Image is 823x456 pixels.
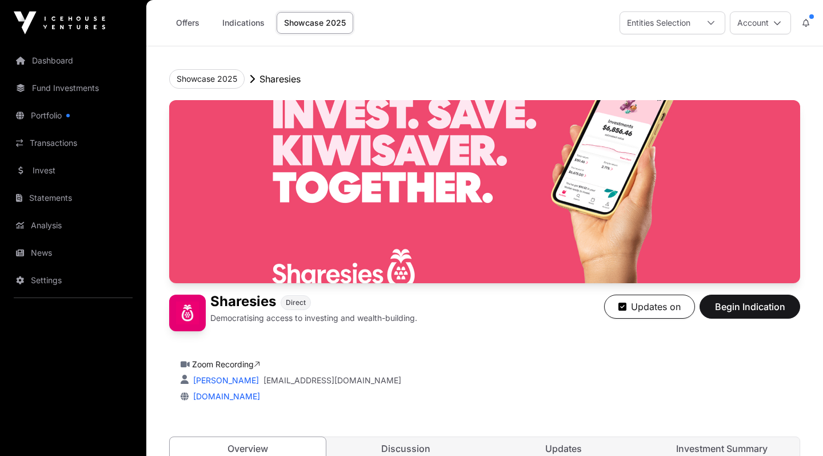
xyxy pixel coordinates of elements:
[9,130,137,156] a: Transactions
[9,213,137,238] a: Analysis
[730,11,791,34] button: Account
[215,12,272,34] a: Indications
[9,240,137,265] a: News
[192,359,260,369] a: Zoom Recording
[604,295,695,319] button: Updates on
[210,295,276,310] h1: Sharesies
[9,76,137,101] a: Fund Investments
[165,12,210,34] a: Offers
[169,69,245,89] button: Showcase 2025
[9,185,137,211] a: Statements
[263,375,401,386] a: [EMAIL_ADDRESS][DOMAIN_NAME]
[766,401,823,456] iframe: Chat Widget
[191,375,259,385] a: [PERSON_NAME]
[169,100,800,283] img: Sharesies
[620,12,697,34] div: Entities Selection
[9,158,137,183] a: Invest
[169,295,206,331] img: Sharesies
[9,103,137,128] a: Portfolio
[714,300,786,314] span: Begin Indication
[9,48,137,73] a: Dashboard
[9,268,137,293] a: Settings
[277,12,353,34] a: Showcase 2025
[259,72,301,86] p: Sharesies
[189,391,260,401] a: [DOMAIN_NAME]
[700,295,800,319] button: Begin Indication
[14,11,105,34] img: Icehouse Ventures Logo
[700,306,800,318] a: Begin Indication
[210,312,417,324] p: Democratising access to investing and wealth-building.
[286,298,306,307] span: Direct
